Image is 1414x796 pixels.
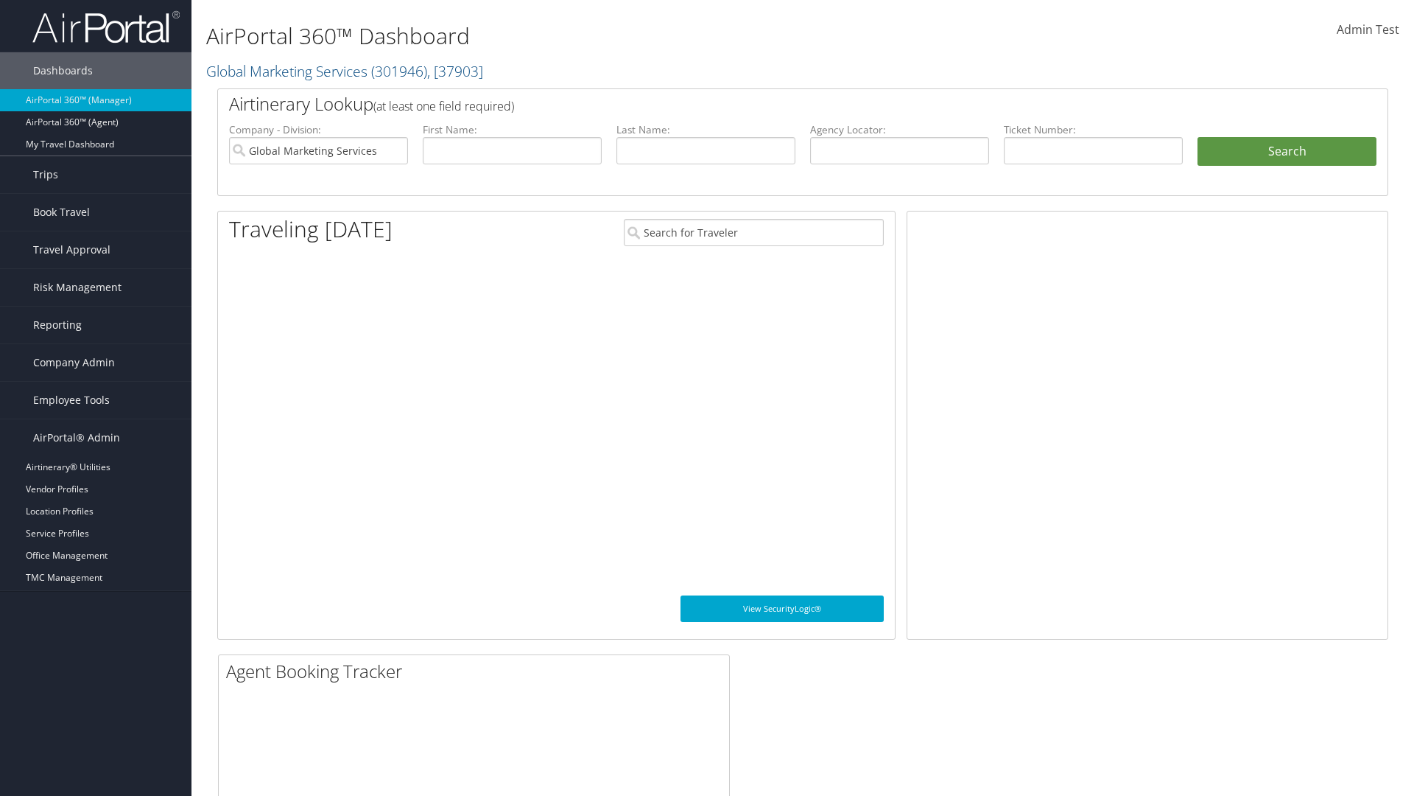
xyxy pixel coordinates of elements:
[810,122,989,137] label: Agency Locator:
[32,10,180,44] img: airportal-logo.png
[1337,7,1399,53] a: Admin Test
[680,596,884,622] a: View SecurityLogic®
[229,91,1279,116] h2: Airtinerary Lookup
[229,122,408,137] label: Company - Division:
[423,122,602,137] label: First Name:
[33,231,110,268] span: Travel Approval
[624,219,884,246] input: Search for Traveler
[373,98,514,114] span: (at least one field required)
[427,61,483,81] span: , [ 37903 ]
[229,214,393,245] h1: Traveling [DATE]
[1337,21,1399,38] span: Admin Test
[1197,137,1376,167] button: Search
[206,21,1002,52] h1: AirPortal 360™ Dashboard
[226,659,729,684] h2: Agent Booking Tracker
[33,344,115,381] span: Company Admin
[33,156,58,193] span: Trips
[1004,122,1183,137] label: Ticket Number:
[206,61,483,81] a: Global Marketing Services
[33,52,93,89] span: Dashboards
[33,307,82,343] span: Reporting
[33,194,90,231] span: Book Travel
[371,61,427,81] span: ( 301946 )
[33,419,120,456] span: AirPortal® Admin
[33,382,110,419] span: Employee Tools
[33,269,122,306] span: Risk Management
[616,122,795,137] label: Last Name:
